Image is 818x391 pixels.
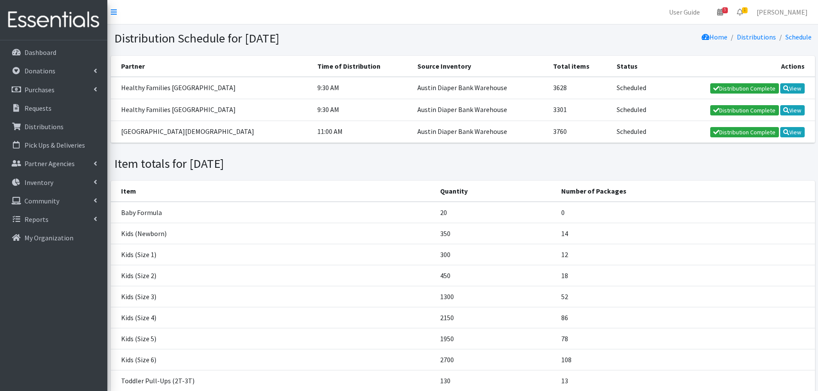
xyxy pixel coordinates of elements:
a: Pick Ups & Deliveries [3,136,104,154]
td: 0 [556,202,815,223]
th: Actions [666,56,815,77]
span: 1 [742,7,748,13]
td: 12 [556,244,815,265]
td: 108 [556,349,815,370]
p: Community [24,197,59,205]
p: Inventory [24,178,53,187]
th: Total items [548,56,611,77]
a: Donations [3,62,104,79]
td: Scheduled [611,121,666,142]
a: Schedule [785,33,812,41]
td: Scheduled [611,99,666,121]
img: HumanEssentials [3,6,104,34]
a: Purchases [3,81,104,98]
td: 3301 [548,99,611,121]
th: Time of Distribution [312,56,412,77]
td: Kids (Size 3) [111,286,435,307]
p: Requests [24,104,52,112]
td: 2150 [435,307,556,328]
td: Kids (Size 5) [111,328,435,349]
td: Healthy Families [GEOGRAPHIC_DATA] [111,99,313,121]
a: Partner Agencies [3,155,104,172]
p: Reports [24,215,49,224]
td: Kids (Size 6) [111,349,435,370]
a: View [780,83,805,94]
td: Kids (Size 4) [111,307,435,328]
a: Distribution Complete [710,83,779,94]
td: 2700 [435,349,556,370]
a: View [780,105,805,115]
td: 3760 [548,121,611,142]
th: Source Inventory [412,56,548,77]
a: 1 [730,3,750,21]
a: View [780,127,805,137]
a: Community [3,192,104,209]
td: 300 [435,244,556,265]
td: Austin Diaper Bank Warehouse [412,121,548,142]
a: Distribution Complete [710,105,779,115]
td: 78 [556,328,815,349]
td: 3628 [548,77,611,99]
td: 9:30 AM [312,77,412,99]
h1: Distribution Schedule for [DATE] [114,31,460,46]
p: Distributions [24,122,64,131]
a: Inventory [3,174,104,191]
p: Dashboard [24,48,56,57]
td: 1950 [435,328,556,349]
th: Quantity [435,181,556,202]
td: 350 [435,223,556,244]
p: Partner Agencies [24,159,75,168]
a: Dashboard [3,44,104,61]
td: Kids (Newborn) [111,223,435,244]
td: Baby Formula [111,202,435,223]
td: [GEOGRAPHIC_DATA][DEMOGRAPHIC_DATA] [111,121,313,142]
a: Reports [3,211,104,228]
td: Scheduled [611,77,666,99]
a: Distributions [737,33,776,41]
th: Item [111,181,435,202]
td: Austin Diaper Bank Warehouse [412,99,548,121]
td: Austin Diaper Bank Warehouse [412,77,548,99]
td: 20 [435,202,556,223]
p: Purchases [24,85,55,94]
td: Kids (Size 2) [111,265,435,286]
td: 18 [556,265,815,286]
th: Partner [111,56,313,77]
a: Requests [3,100,104,117]
td: 11:00 AM [312,121,412,142]
td: 52 [556,286,815,307]
a: My Organization [3,229,104,246]
a: [PERSON_NAME] [750,3,815,21]
td: Healthy Families [GEOGRAPHIC_DATA] [111,77,313,99]
a: 5 [710,3,730,21]
th: Status [611,56,666,77]
td: 86 [556,307,815,328]
a: User Guide [662,3,707,21]
h1: Item totals for [DATE] [114,156,460,171]
td: 450 [435,265,556,286]
p: My Organization [24,233,73,242]
th: Number of Packages [556,181,815,202]
td: Kids (Size 1) [111,244,435,265]
td: 9:30 AM [312,99,412,121]
td: 14 [556,223,815,244]
a: Distributions [3,118,104,135]
a: Distribution Complete [710,127,779,137]
td: 1300 [435,286,556,307]
a: Home [702,33,727,41]
p: Pick Ups & Deliveries [24,141,85,149]
p: Donations [24,67,55,75]
span: 5 [722,7,728,13]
